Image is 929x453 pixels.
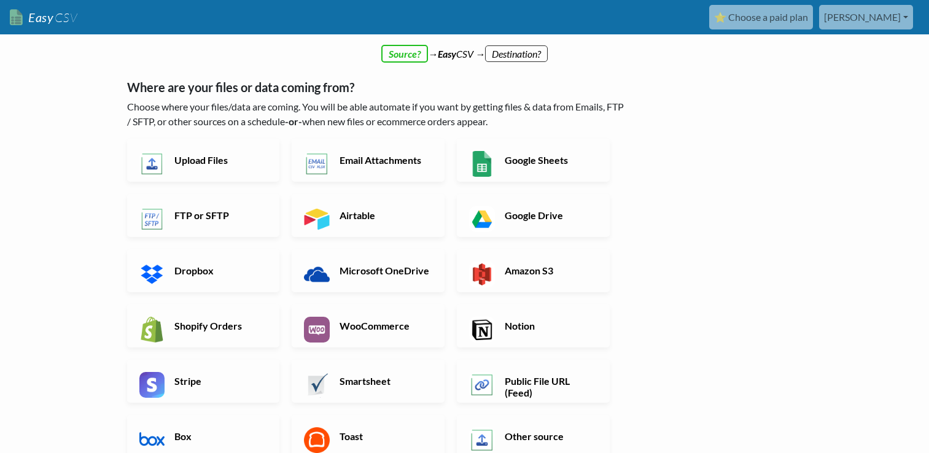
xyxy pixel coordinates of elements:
a: Google Sheets [457,139,610,182]
h5: Where are your files or data coming from? [127,80,628,95]
img: Google Drive App & API [469,206,495,232]
h6: Google Sheets [502,154,598,166]
h6: Other source [502,430,598,442]
b: -or- [285,115,302,127]
a: Microsoft OneDrive [292,249,445,292]
h6: FTP or SFTP [171,209,268,221]
h6: Shopify Orders [171,320,268,331]
a: EasyCSV [10,5,77,30]
img: Notion App & API [469,317,495,343]
img: Microsoft OneDrive App & API [304,261,330,287]
h6: WooCommerce [336,320,433,331]
h6: Airtable [336,209,433,221]
h6: Smartsheet [336,375,433,387]
a: ⭐ Choose a paid plan [709,5,813,29]
img: Public File URL App & API [469,372,495,398]
h6: Box [171,430,268,442]
img: Google Sheets App & API [469,151,495,177]
h6: Public File URL (Feed) [502,375,598,398]
span: CSV [53,10,77,25]
img: Toast App & API [304,427,330,453]
a: Stripe [127,360,280,403]
a: Airtable [292,194,445,237]
a: Shopify Orders [127,304,280,347]
a: Notion [457,304,610,347]
h6: Stripe [171,375,268,387]
img: Stripe App & API [139,372,165,398]
a: WooCommerce [292,304,445,347]
a: Amazon S3 [457,249,610,292]
a: FTP or SFTP [127,194,280,237]
h6: Toast [336,430,433,442]
img: Shopify App & API [139,317,165,343]
h6: Google Drive [502,209,598,221]
img: Upload Files App & API [139,151,165,177]
iframe: chat widget [877,404,917,441]
a: Smartsheet [292,360,445,403]
img: Email New CSV or XLSX File App & API [304,151,330,177]
img: Other Source App & API [469,427,495,453]
p: Choose where your files/data are coming. You will be able automate if you want by getting files &... [127,99,628,129]
img: FTP or SFTP App & API [139,206,165,232]
h6: Microsoft OneDrive [336,265,433,276]
img: Dropbox App & API [139,261,165,287]
a: Email Attachments [292,139,445,182]
h6: Email Attachments [336,154,433,166]
img: Amazon S3 App & API [469,261,495,287]
img: Smartsheet App & API [304,372,330,398]
img: Airtable App & API [304,206,330,232]
a: Public File URL (Feed) [457,360,610,403]
img: WooCommerce App & API [304,317,330,343]
div: → CSV → [115,34,815,61]
a: Google Drive [457,194,610,237]
a: Dropbox [127,249,280,292]
h6: Upload Files [171,154,268,166]
h6: Notion [502,320,598,331]
a: Upload Files [127,139,280,182]
h6: Dropbox [171,265,268,276]
h6: Amazon S3 [502,265,598,276]
a: [PERSON_NAME] [819,5,913,29]
img: Box App & API [139,427,165,453]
